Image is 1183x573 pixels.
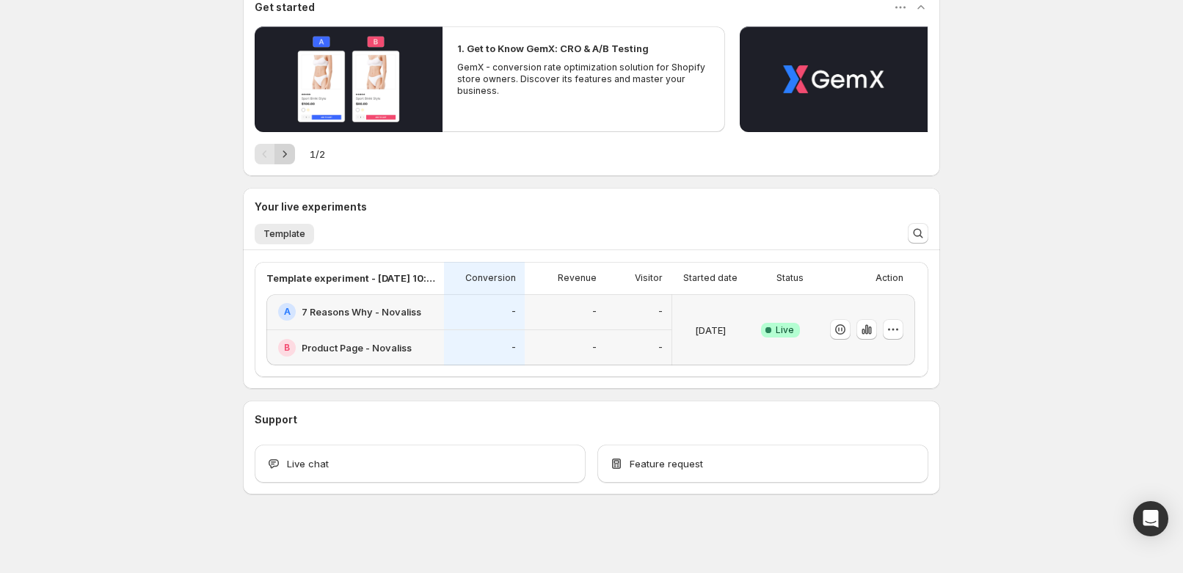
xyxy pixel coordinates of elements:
[876,272,903,284] p: Action
[457,62,710,97] p: GemX - conversion rate optimization solution for Shopify store owners. Discover its features and ...
[266,271,435,285] p: Template experiment - [DATE] 10:46:34
[908,223,928,244] button: Search and filter results
[512,306,516,318] p: -
[302,340,412,355] h2: Product Page - Novaliss
[630,456,703,471] span: Feature request
[465,272,516,284] p: Conversion
[274,144,295,164] button: Next
[683,272,738,284] p: Started date
[1133,501,1168,536] div: Open Intercom Messenger
[284,342,290,354] h2: B
[255,200,367,214] h3: Your live experiments
[263,228,305,240] span: Template
[255,144,295,164] nav: Pagination
[302,304,421,319] h2: 7 Reasons Why - Novaliss
[776,324,794,336] span: Live
[287,456,329,471] span: Live chat
[740,26,928,132] button: Play video
[512,342,516,354] p: -
[695,323,726,337] p: [DATE]
[776,272,804,284] p: Status
[284,306,291,318] h2: A
[255,412,297,427] h3: Support
[310,147,325,161] span: 1 / 2
[255,26,443,132] button: Play video
[635,272,663,284] p: Visitor
[457,41,649,56] h2: 1. Get to Know GemX: CRO & A/B Testing
[592,306,597,318] p: -
[592,342,597,354] p: -
[658,306,663,318] p: -
[558,272,597,284] p: Revenue
[658,342,663,354] p: -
